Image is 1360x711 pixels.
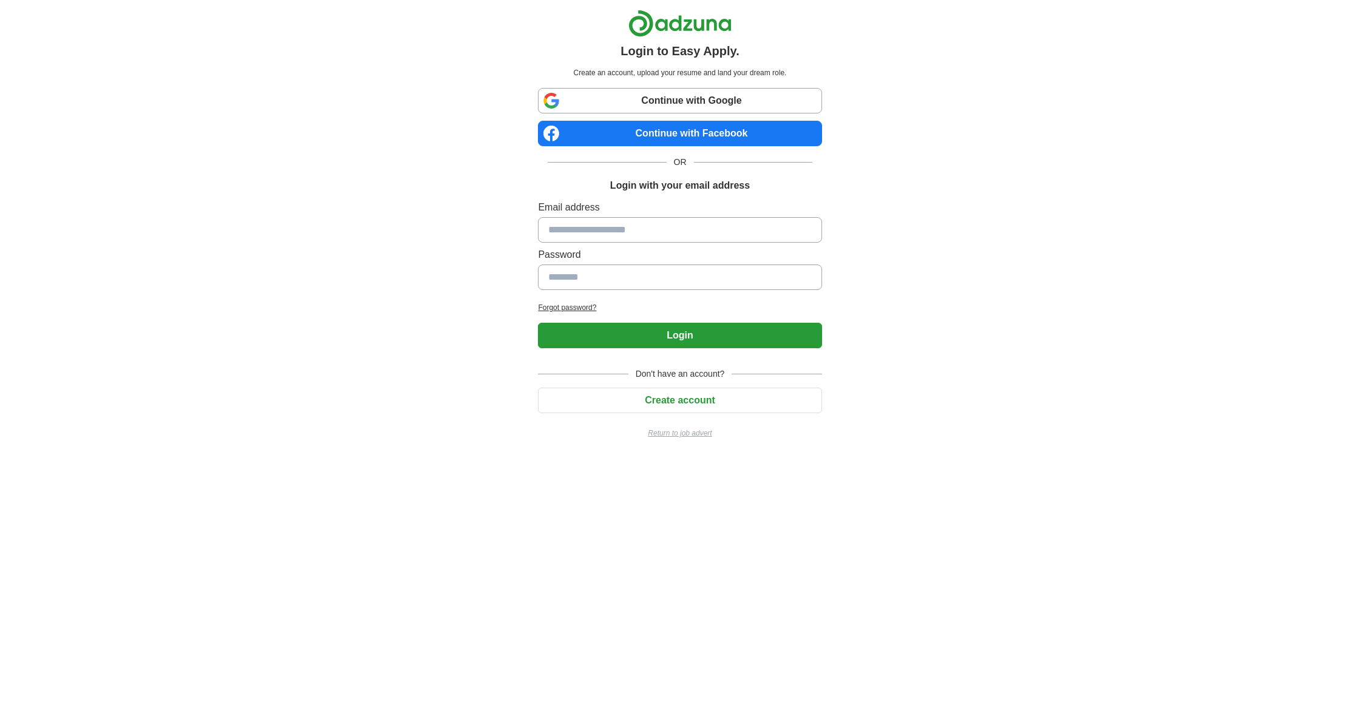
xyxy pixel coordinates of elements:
label: Email address [538,200,821,215]
span: Don't have an account? [628,368,732,380]
img: Adzuna logo [628,10,732,37]
a: Create account [538,395,821,405]
a: Forgot password? [538,302,821,313]
span: OR [667,156,694,169]
h1: Login to Easy Apply. [620,42,739,60]
a: Continue with Facebook [538,121,821,146]
button: Create account [538,388,821,413]
p: Create an account, upload your resume and land your dream role. [540,67,819,78]
a: Continue with Google [538,88,821,113]
h1: Login with your email address [610,178,750,193]
button: Login [538,323,821,348]
label: Password [538,248,821,262]
a: Return to job advert [538,428,821,439]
